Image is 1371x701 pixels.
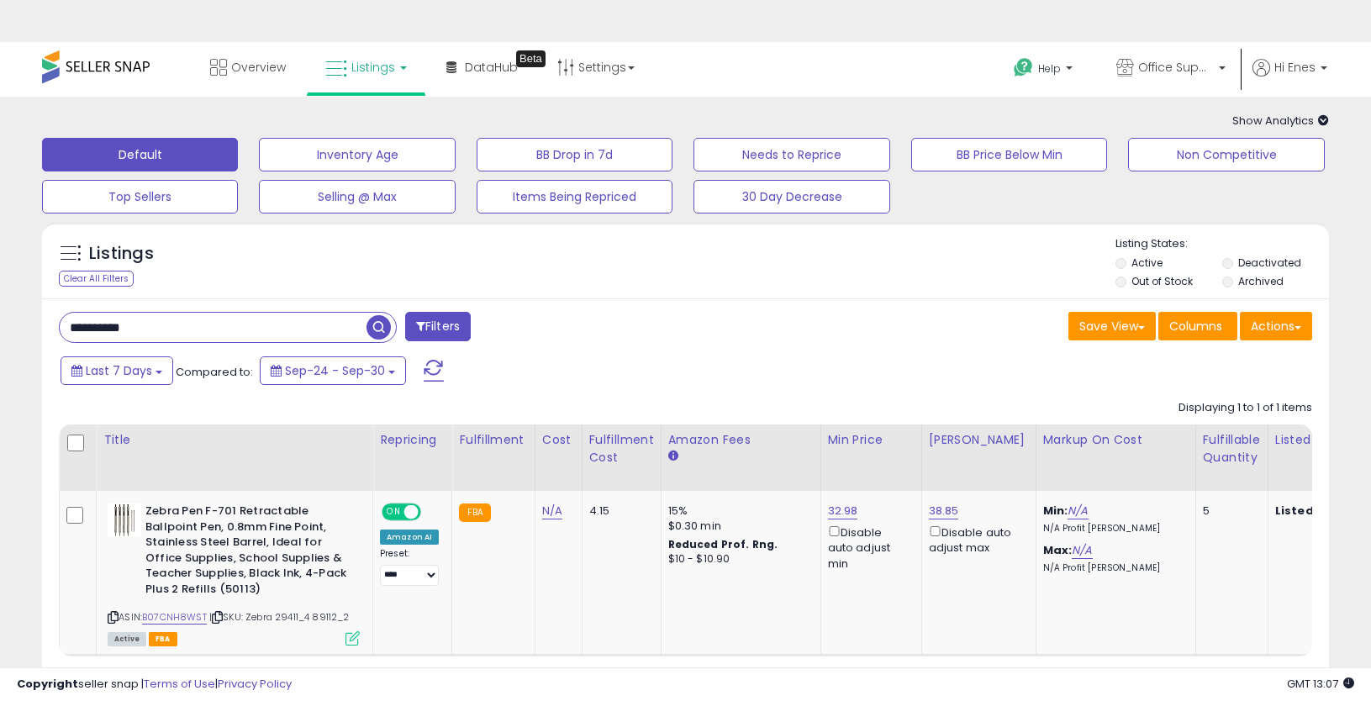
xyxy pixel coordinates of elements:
[1131,274,1193,288] label: Out of Stock
[1043,431,1189,449] div: Markup on Cost
[1043,542,1073,558] b: Max:
[693,180,889,213] button: 30 Day Decrease
[589,503,648,519] div: 4.15
[1068,503,1088,519] a: N/A
[145,503,350,601] b: Zebra Pen F-701 Retractable Ballpoint Pen, 0.8mm Fine Point, Stainless Steel Barrel, Ideal for Of...
[259,138,455,171] button: Inventory Age
[1043,562,1183,574] p: N/A Profit [PERSON_NAME]
[1240,312,1312,340] button: Actions
[1275,503,1352,519] b: Listed Price:
[1036,424,1195,491] th: The percentage added to the cost of goods (COGS) that forms the calculator for Min & Max prices.
[1131,256,1163,270] label: Active
[380,431,445,449] div: Repricing
[1043,503,1068,519] b: Min:
[103,431,366,449] div: Title
[929,503,959,519] a: 38.85
[218,676,292,692] a: Privacy Policy
[380,530,439,545] div: Amazon AI
[668,503,808,519] div: 15%
[1203,503,1255,519] div: 5
[542,503,562,519] a: N/A
[1232,113,1329,129] span: Show Analytics
[434,42,530,92] a: DataHub
[589,431,654,466] div: Fulfillment Cost
[108,503,141,537] img: 41RpJlgVxML._SL40_.jpg
[465,59,518,76] span: DataHub
[1287,676,1354,692] span: 2025-10-13 13:07 GMT
[929,431,1029,449] div: [PERSON_NAME]
[419,505,446,519] span: OFF
[198,42,298,92] a: Overview
[42,138,238,171] button: Default
[668,519,808,534] div: $0.30 min
[668,552,808,567] div: $10 - $10.90
[17,676,78,692] strong: Copyright
[259,180,455,213] button: Selling @ Max
[86,362,152,379] span: Last 7 Days
[108,503,360,644] div: ASIN:
[380,548,439,586] div: Preset:
[668,449,678,464] small: Amazon Fees.
[1179,400,1312,416] div: Displaying 1 to 1 of 1 items
[542,431,575,449] div: Cost
[459,431,527,449] div: Fulfillment
[1000,45,1089,97] a: Help
[1238,274,1284,288] label: Archived
[176,364,253,380] span: Compared to:
[89,242,154,266] h5: Listings
[383,505,404,519] span: ON
[142,610,207,625] a: B07CNH8WST
[828,503,858,519] a: 32.98
[108,632,146,646] span: All listings currently available for purchase on Amazon
[1158,312,1237,340] button: Columns
[1138,59,1214,76] span: Office Suppliers
[1043,523,1183,535] p: N/A Profit [PERSON_NAME]
[1068,312,1156,340] button: Save View
[1274,59,1316,76] span: Hi Enes
[828,431,915,449] div: Min Price
[260,356,406,385] button: Sep-24 - Sep-30
[313,42,419,92] a: Listings
[1203,431,1261,466] div: Fulfillable Quantity
[42,180,238,213] button: Top Sellers
[477,138,672,171] button: BB Drop in 7d
[351,59,395,76] span: Listings
[1013,57,1034,78] i: Get Help
[285,362,385,379] span: Sep-24 - Sep-30
[1128,138,1324,171] button: Non Competitive
[209,610,350,624] span: | SKU: Zebra 29411_4 89112_2
[1104,42,1238,97] a: Office Suppliers
[231,59,286,76] span: Overview
[1238,256,1301,270] label: Deactivated
[668,431,814,449] div: Amazon Fees
[929,523,1023,556] div: Disable auto adjust max
[1252,59,1327,97] a: Hi Enes
[911,138,1107,171] button: BB Price Below Min
[17,677,292,693] div: seller snap | |
[459,503,490,522] small: FBA
[405,312,471,341] button: Filters
[693,138,889,171] button: Needs to Reprice
[1169,318,1222,335] span: Columns
[144,676,215,692] a: Terms of Use
[828,523,909,572] div: Disable auto adjust min
[545,42,647,92] a: Settings
[61,356,173,385] button: Last 7 Days
[477,180,672,213] button: Items Being Repriced
[516,50,546,67] div: Tooltip anchor
[1115,236,1329,252] p: Listing States:
[1038,61,1061,76] span: Help
[668,537,778,551] b: Reduced Prof. Rng.
[59,271,134,287] div: Clear All Filters
[149,632,177,646] span: FBA
[1072,542,1092,559] a: N/A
